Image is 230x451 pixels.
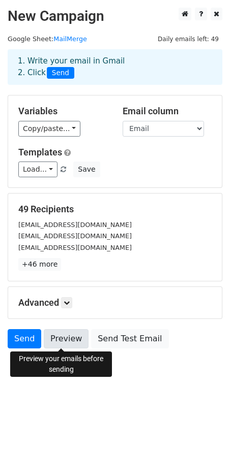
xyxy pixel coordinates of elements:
small: [EMAIL_ADDRESS][DOMAIN_NAME] [18,221,132,229]
div: Preview your emails before sending [10,351,112,377]
span: Send [47,67,74,79]
h5: 49 Recipients [18,204,212,215]
a: MailMerge [53,35,87,43]
h5: Email column [123,106,212,117]
a: Copy/paste... [18,121,80,137]
iframe: Chat Widget [179,402,230,451]
a: Send [8,329,41,348]
h2: New Campaign [8,8,222,25]
small: [EMAIL_ADDRESS][DOMAIN_NAME] [18,232,132,240]
a: Daily emails left: 49 [154,35,222,43]
small: [EMAIL_ADDRESS][DOMAIN_NAME] [18,244,132,251]
a: Preview [44,329,89,348]
a: Send Test Email [91,329,168,348]
h5: Variables [18,106,107,117]
small: Google Sheet: [8,35,87,43]
h5: Advanced [18,297,212,308]
a: +46 more [18,258,61,271]
a: Templates [18,147,62,157]
span: Daily emails left: 49 [154,34,222,45]
div: 1. Write your email in Gmail 2. Click [10,55,220,79]
button: Save [73,162,100,177]
a: Load... [18,162,57,177]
